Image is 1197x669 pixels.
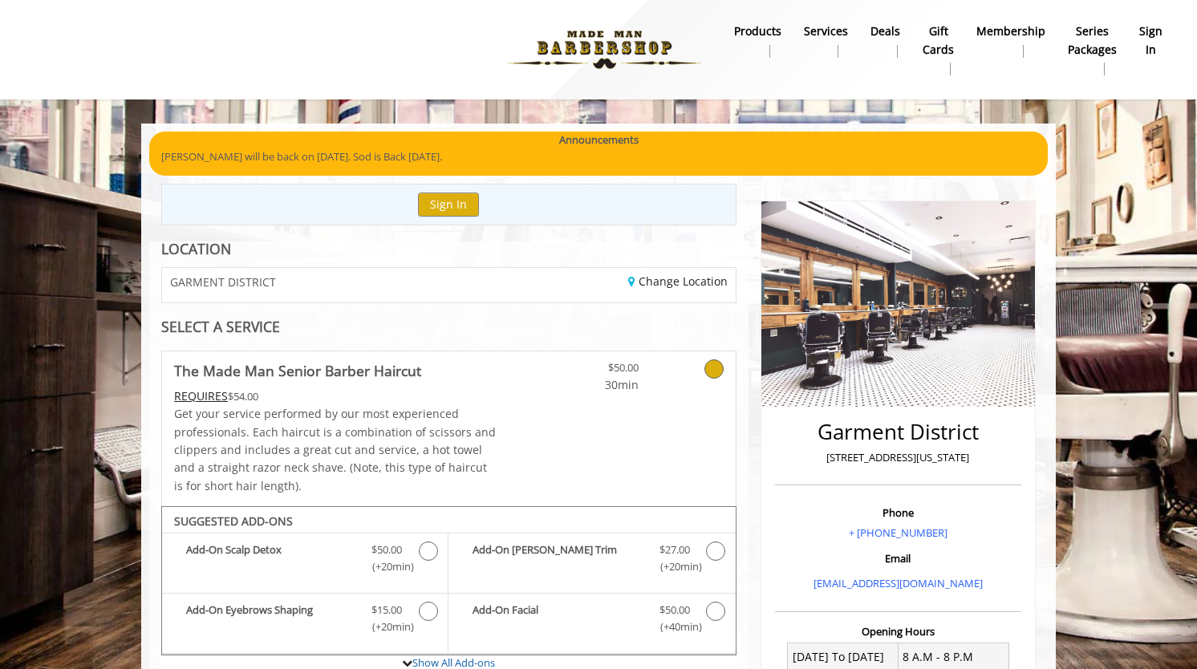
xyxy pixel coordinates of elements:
[544,376,639,394] span: 30min
[363,558,411,575] span: (+20min )
[174,387,497,405] div: $54.00
[814,576,983,590] a: [EMAIL_ADDRESS][DOMAIN_NAME]
[976,22,1045,40] b: Membership
[723,20,793,62] a: Productsproducts
[651,558,698,575] span: (+20min )
[170,541,440,579] label: Add-On Scalp Detox
[174,405,497,495] p: Get your service performed by our most experienced professionals. Each haircut is a combination o...
[371,602,402,618] span: $15.00
[170,602,440,639] label: Add-On Eyebrows Shaping
[161,148,1036,165] p: [PERSON_NAME] will be back on [DATE]. Sod is Back [DATE].
[559,132,639,148] b: Announcements
[418,193,479,216] button: Sign In
[1139,22,1163,59] b: sign in
[651,618,698,635] span: (+40min )
[779,449,1017,466] p: [STREET_ADDRESS][US_STATE]
[849,525,947,540] a: + [PHONE_NUMBER]
[161,239,231,258] b: LOCATION
[456,541,727,579] label: Add-On Beard Trim
[779,507,1017,518] h3: Phone
[1128,20,1174,62] a: sign insign in
[804,22,848,40] b: Services
[779,420,1017,444] h2: Garment District
[186,602,355,635] b: Add-On Eyebrows Shaping
[911,20,965,79] a: Gift cardsgift cards
[965,20,1057,62] a: MembershipMembership
[779,553,1017,564] h3: Email
[628,274,728,289] a: Change Location
[775,626,1021,637] h3: Opening Hours
[174,359,421,382] b: The Made Man Senior Barber Haircut
[1057,20,1128,79] a: Series packagesSeries packages
[186,541,355,575] b: Add-On Scalp Detox
[456,602,727,639] label: Add-On Facial
[170,276,276,288] span: GARMENT DISTRICT
[544,351,639,394] a: $50.00
[161,319,736,334] div: SELECT A SERVICE
[174,388,228,403] span: This service needs some Advance to be paid before we block your appointment
[659,602,690,618] span: $50.00
[473,541,643,575] b: Add-On [PERSON_NAME] Trim
[371,541,402,558] span: $50.00
[363,618,411,635] span: (+20min )
[174,513,293,529] b: SUGGESTED ADD-ONS
[1068,22,1117,59] b: Series packages
[161,506,736,655] div: The Made Man Senior Barber Haircut Add-onS
[659,541,690,558] span: $27.00
[793,20,859,62] a: ServicesServices
[494,6,715,94] img: Made Man Barbershop logo
[859,20,911,62] a: DealsDeals
[923,22,954,59] b: gift cards
[734,22,781,40] b: products
[473,602,643,635] b: Add-On Facial
[870,22,900,40] b: Deals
